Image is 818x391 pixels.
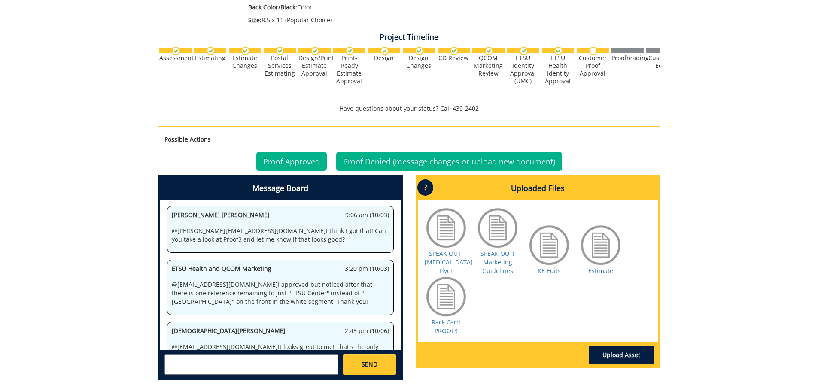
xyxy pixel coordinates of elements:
div: Postal Services Estimating [264,54,296,77]
div: Estimating [194,54,226,62]
div: Proofreading [611,54,644,62]
p: @ [EMAIL_ADDRESS][DOMAIN_NAME] It looks great to me! That's the only other edit I noticed as well... [172,343,389,377]
img: checkmark [346,47,354,55]
div: QCOM Marketing Review [472,54,505,77]
a: Estimate [588,267,613,275]
p: @ [PERSON_NAME][EMAIL_ADDRESS][DOMAIN_NAME] I think I got that! Can you take a look at Proof3 and... [172,227,389,244]
strong: Possible Actions [164,135,211,143]
p: Have questions about your status? Call 439-2402 [158,104,660,113]
span: Back Color/Black: [248,3,297,11]
img: checkmark [207,47,215,55]
img: checkmark [554,47,563,55]
span: [DEMOGRAPHIC_DATA][PERSON_NAME] [172,327,286,335]
img: checkmark [380,47,389,55]
img: checkmark [520,47,528,55]
a: Proof Denied (message changes or upload new document) [336,152,562,171]
div: Print-Ready Estimate Approval [333,54,365,85]
a: Upload Asset [589,346,654,364]
img: checkmark [311,47,319,55]
a: KE Edits [538,267,561,275]
div: Customer Edits [646,54,678,70]
span: 9:06 am (10/03) [345,211,389,219]
span: Size: [248,16,262,24]
span: [PERSON_NAME] [PERSON_NAME] [172,211,270,219]
img: checkmark [415,47,423,55]
img: checkmark [276,47,284,55]
h4: Uploaded Files [418,177,658,200]
img: checkmark [450,47,458,55]
p: 8.5 x 11 (Popular Choice) [248,16,584,24]
div: Estimate Changes [229,54,261,70]
span: 2:45 pm (10/06) [345,327,389,335]
p: Color [248,3,584,12]
img: checkmark [485,47,493,55]
img: checkmark [241,47,249,55]
h4: Project Timeline [158,33,660,42]
span: SEND [362,360,377,369]
textarea: messageToSend [164,354,338,375]
p: @ [EMAIL_ADDRESS][DOMAIN_NAME] I approved but noticed after that there is one reference remaining... [172,280,389,306]
div: ETSU Identity Approval (UMC) [507,54,539,85]
a: Proof Approved [256,152,327,171]
a: SPEAK OUT! [MEDICAL_DATA] Flyer [425,249,473,275]
div: ETSU Health Identity Approval [542,54,574,85]
img: checkmark [172,47,180,55]
span: ETSU Health and QCOM Marketing [172,264,271,273]
div: Design [368,54,400,62]
div: Design/Print Estimate Approval [298,54,331,77]
div: CD Review [438,54,470,62]
img: no [589,47,597,55]
p: ? [417,179,433,196]
div: Assessment [159,54,192,62]
a: SEND [343,354,396,375]
div: Design Changes [403,54,435,70]
span: 3:20 pm (10/03) [345,264,389,273]
a: Rack Card PROOF3 [432,318,460,335]
h4: Message Board [160,177,401,200]
a: SPEAK OUT! Marketing Guidelines [480,249,514,275]
div: Customer Proof Approval [577,54,609,77]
